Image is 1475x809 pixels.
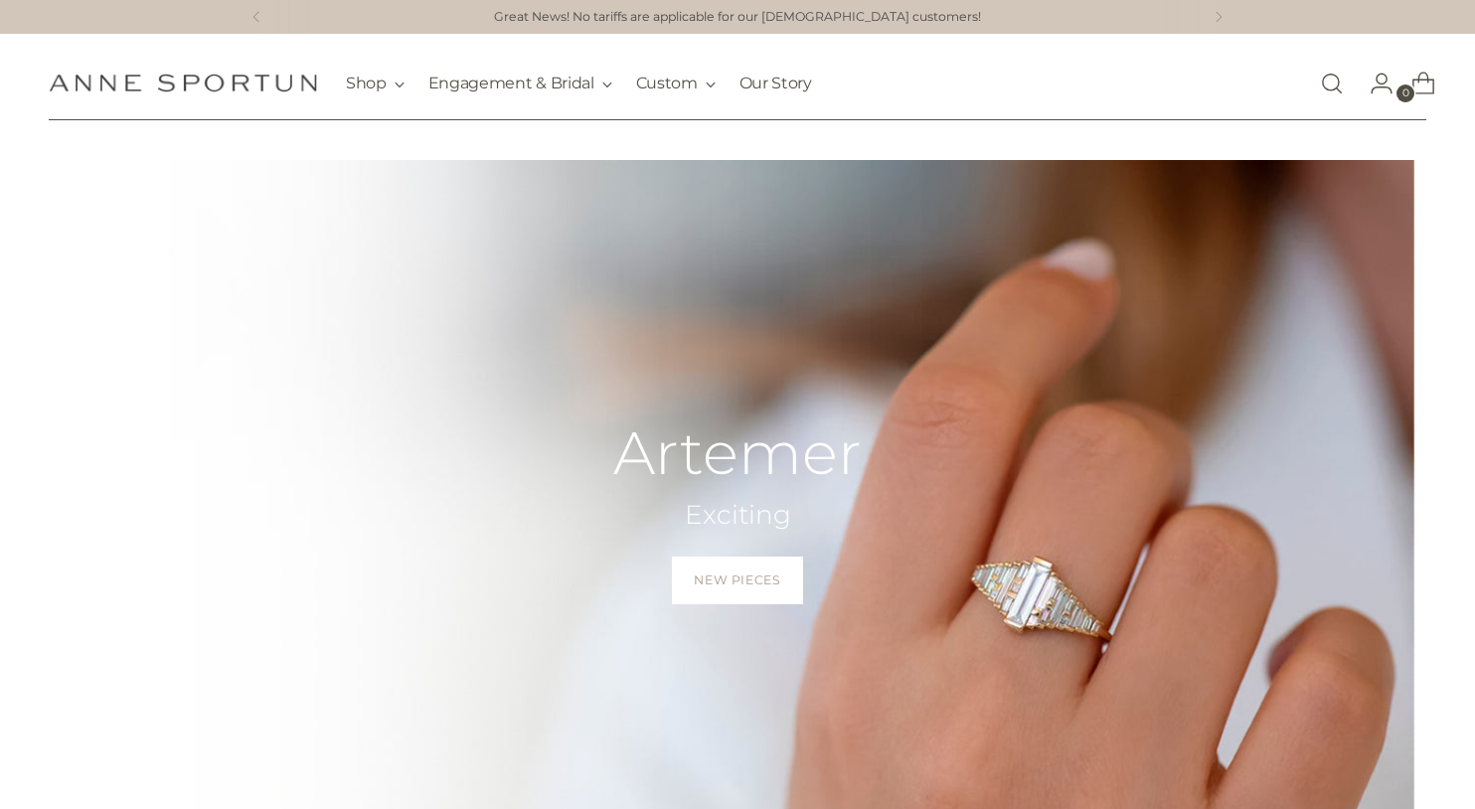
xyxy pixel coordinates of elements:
a: Open cart modal [1395,64,1435,103]
span: 0 [1396,84,1414,102]
button: Shop [346,62,405,105]
a: Our Story [739,62,812,105]
a: Go to the account page [1354,64,1393,103]
button: Custom [636,62,716,105]
a: New Pieces [672,557,802,604]
h2: Artemer [613,420,862,486]
button: Engagement & Bridal [428,62,612,105]
a: Open search modal [1312,64,1352,103]
h2: Exciting [613,498,862,533]
span: New Pieces [694,571,780,589]
a: Great News! No tariffs are applicable for our [DEMOGRAPHIC_DATA] customers! [494,8,981,27]
a: Anne Sportun Fine Jewellery [49,74,317,92]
